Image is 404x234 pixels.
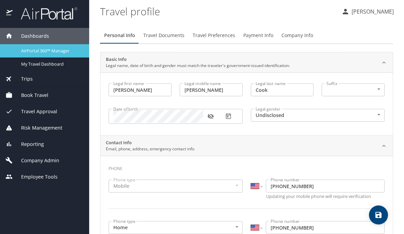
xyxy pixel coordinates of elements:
span: Risk Management [13,124,62,132]
span: Payment Info [243,31,273,40]
span: Dashboards [13,32,49,40]
span: Employee Tools [13,173,58,181]
span: Personal Info [104,31,135,40]
p: Legal name, date of birth and gender must match the traveler's government-issued identification. [106,63,290,69]
span: Travel Preferences [193,31,235,40]
h2: Basic Info [106,56,290,63]
div: Mobile [109,180,243,193]
p: Email, phone, address, emergency contact info [106,146,194,152]
div: Basic InfoLegal name, date of birth and gender must match the traveler's government-issued identi... [100,52,393,73]
img: airportal-logo.png [13,7,77,20]
p: [PERSON_NAME] [350,7,394,16]
div: Basic InfoLegal name, date of birth and gender must match the traveler's government-issued identi... [100,72,393,135]
span: AirPortal 360™ Manager [21,48,81,54]
h1: Travel profile [100,1,336,22]
span: Company Admin [13,157,59,164]
div: Home [109,221,243,234]
div: Profile [100,27,393,44]
span: My Travel Dashboard [21,61,81,67]
span: Reporting [13,140,44,148]
h3: Phone [109,161,385,173]
span: Book Travel [13,91,48,99]
img: icon-airportal.png [6,7,13,20]
div: ​ [322,83,385,96]
p: Updating your mobile phone will require verification [266,194,385,199]
button: save [369,205,388,224]
div: Contact InfoEmail, phone, address, emergency contact info [100,136,393,156]
span: Travel Documents [143,31,184,40]
button: [PERSON_NAME] [339,5,397,18]
h2: Contact Info [106,139,194,146]
span: Travel Approval [13,108,57,115]
span: Company Info [281,31,313,40]
span: Trips [13,75,33,83]
div: Undisclosed [251,109,385,122]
